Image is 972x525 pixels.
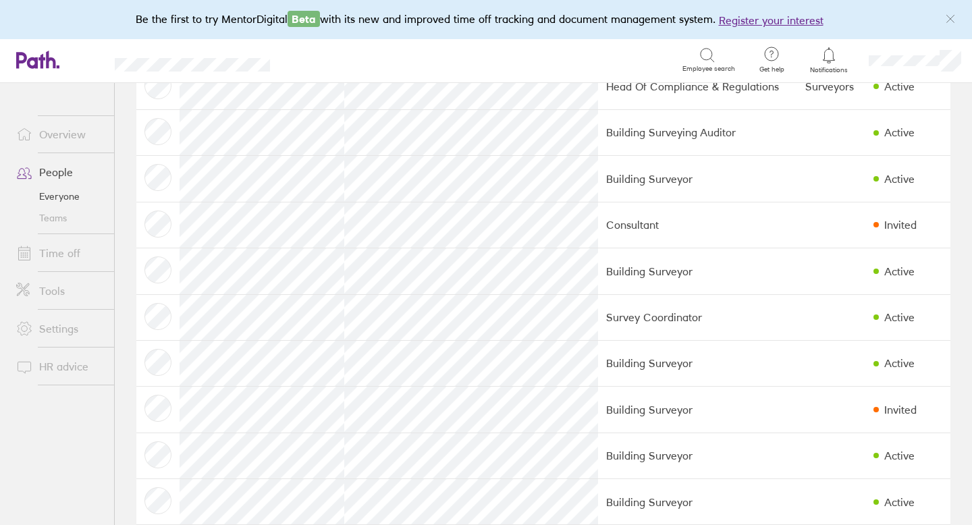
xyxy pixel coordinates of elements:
[598,109,797,155] td: Building Surveying Auditor
[884,80,915,92] div: Active
[598,479,797,525] td: Building Surveyor
[598,387,797,433] td: Building Surveyor
[598,156,797,202] td: Building Surveyor
[884,311,915,323] div: Active
[807,46,851,74] a: Notifications
[719,12,823,28] button: Register your interest
[5,353,114,380] a: HR advice
[884,126,915,138] div: Active
[750,65,794,74] span: Get help
[5,121,114,148] a: Overview
[598,340,797,386] td: Building Surveyor
[136,11,837,28] div: Be the first to try MentorDigital with its new and improved time off tracking and document manage...
[598,294,797,340] td: Survey Coordinator
[884,219,917,231] div: Invited
[884,449,915,462] div: Active
[598,202,797,248] td: Consultant
[807,66,851,74] span: Notifications
[884,496,915,508] div: Active
[5,186,114,207] a: Everyone
[5,277,114,304] a: Tools
[884,265,915,277] div: Active
[884,357,915,369] div: Active
[797,63,865,109] td: Surveyors
[598,433,797,478] td: Building Surveyor
[598,248,797,294] td: Building Surveyor
[288,11,320,27] span: Beta
[5,159,114,186] a: People
[598,63,797,109] td: Head Of Compliance & Regulations
[5,240,114,267] a: Time off
[682,65,735,73] span: Employee search
[5,207,114,229] a: Teams
[5,315,114,342] a: Settings
[306,53,341,65] div: Search
[884,404,917,416] div: Invited
[884,173,915,185] div: Active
